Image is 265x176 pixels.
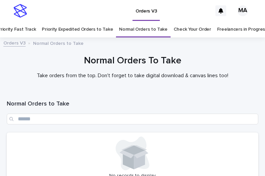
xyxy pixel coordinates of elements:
p: Normal Orders to Take [33,39,84,47]
img: stacker-logo-s-only.png [13,4,27,18]
h1: Normal Orders To Take [7,55,258,67]
a: Normal Orders to Take [119,22,168,37]
input: Search [7,114,258,124]
a: Priority Expedited Orders to Take [42,22,113,37]
a: Check Your Order [174,22,211,37]
p: Take orders from the top. Don't forget to take digital download & canvas lines too! [7,72,258,79]
div: MA [237,5,248,16]
a: Orders V3 [3,39,26,47]
h1: Normal Orders to Take [7,100,258,108]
